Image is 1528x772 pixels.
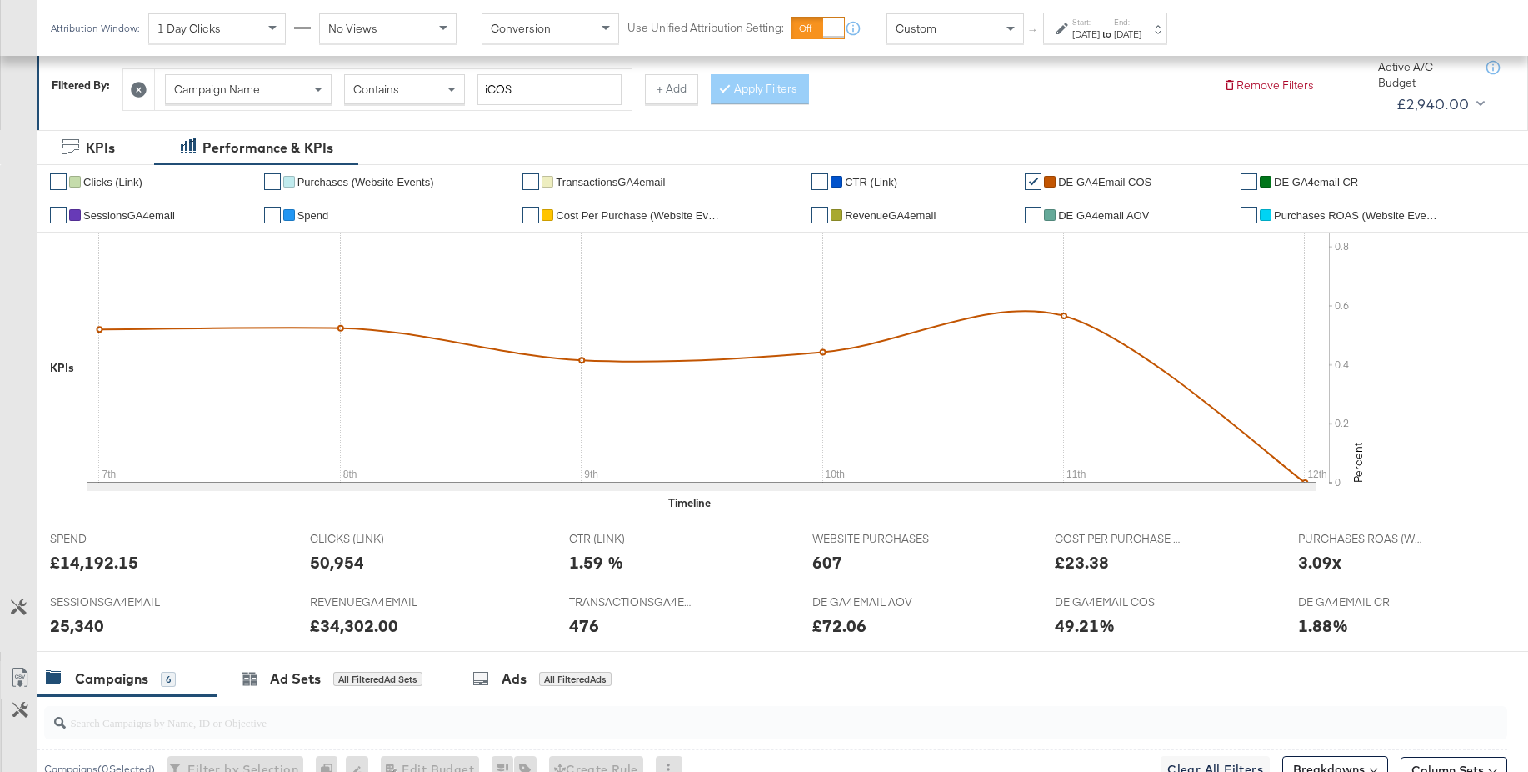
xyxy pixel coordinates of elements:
[328,21,377,36] span: No Views
[1274,176,1358,188] span: DE GA4email CR
[812,550,842,574] div: 607
[522,207,539,223] a: ✔
[1114,28,1141,41] div: [DATE]
[50,594,175,610] span: SESSIONSGA4EMAIL
[50,531,175,547] span: SPEND
[353,82,399,97] span: Contains
[556,209,722,222] span: Cost Per Purchase (Website Events)
[157,21,221,36] span: 1 Day Clicks
[1390,91,1488,118] button: £2,940.00
[569,550,623,574] div: 1.59 %
[1055,594,1180,610] span: DE GA4EMAIL COS
[1058,209,1149,222] span: DE GA4email AOV
[50,23,140,34] div: Attribution Window:
[1026,28,1041,34] span: ↑
[1298,531,1423,547] span: PURCHASES ROAS (WEBSITE EVENTS)
[645,74,698,104] button: + Add
[270,669,321,689] div: Ad Sets
[1025,207,1041,223] a: ✔
[1274,209,1441,222] span: Purchases ROAS (Website Events)
[52,78,110,93] div: Filtered By:
[1055,550,1109,574] div: £23.38
[1396,92,1470,117] div: £2,940.00
[491,21,551,36] span: Conversion
[1055,614,1115,638] div: 49.21%
[310,614,398,638] div: £34,302.00
[264,207,281,223] a: ✔
[896,21,936,36] span: Custom
[50,550,138,574] div: £14,192.15
[812,594,937,610] span: DE GA4EMAIL AOV
[1298,614,1348,638] div: 1.88%
[75,669,148,689] div: Campaigns
[1223,78,1314,93] button: Remove Filters
[812,531,937,547] span: WEBSITE PURCHASES
[50,173,67,190] a: ✔
[310,594,435,610] span: REVENUEGA4EMAIL
[569,594,694,610] span: TRANSACTIONSGA4EMAIL
[50,360,74,376] div: KPIs
[1298,550,1341,574] div: 3.09x
[1241,207,1257,223] a: ✔
[845,176,897,188] span: CTR (Link)
[556,176,665,188] span: TransactionsGA4email
[1351,443,1366,483] text: Percent
[569,614,599,638] div: 476
[83,209,175,222] span: SessionsGA4email
[1072,17,1100,28] label: Start:
[86,138,115,158] div: KPIs
[1025,173,1041,190] a: ✔
[502,669,527,689] div: Ads
[1100,28,1114,40] strong: to
[1298,594,1423,610] span: DE GA4EMAIL CR
[174,82,260,97] span: Campaign Name
[333,672,422,687] div: All Filtered Ad Sets
[1055,531,1180,547] span: COST PER PURCHASE (WEBSITE EVENTS)
[310,550,364,574] div: 50,954
[297,176,434,188] span: Purchases (Website Events)
[310,531,435,547] span: CLICKS (LINK)
[811,207,828,223] a: ✔
[83,176,142,188] span: Clicks (Link)
[812,614,866,638] div: £72.06
[50,614,104,638] div: 25,340
[66,699,1374,732] input: Search Campaigns by Name, ID or Objective
[1378,59,1470,90] div: Active A/C Budget
[627,20,784,36] label: Use Unified Attribution Setting:
[297,209,329,222] span: Spend
[202,138,333,158] div: Performance & KPIs
[569,531,694,547] span: CTR (LINK)
[1072,28,1100,41] div: [DATE]
[50,207,67,223] a: ✔
[845,209,936,222] span: RevenueGA4email
[264,173,281,190] a: ✔
[811,173,828,190] a: ✔
[522,173,539,190] a: ✔
[477,74,622,105] input: Enter a search term
[1058,176,1151,188] span: DE GA4Email COS
[1241,173,1257,190] a: ✔
[539,672,612,687] div: All Filtered Ads
[668,495,711,511] div: Timeline
[1114,17,1141,28] label: End:
[161,672,176,687] div: 6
